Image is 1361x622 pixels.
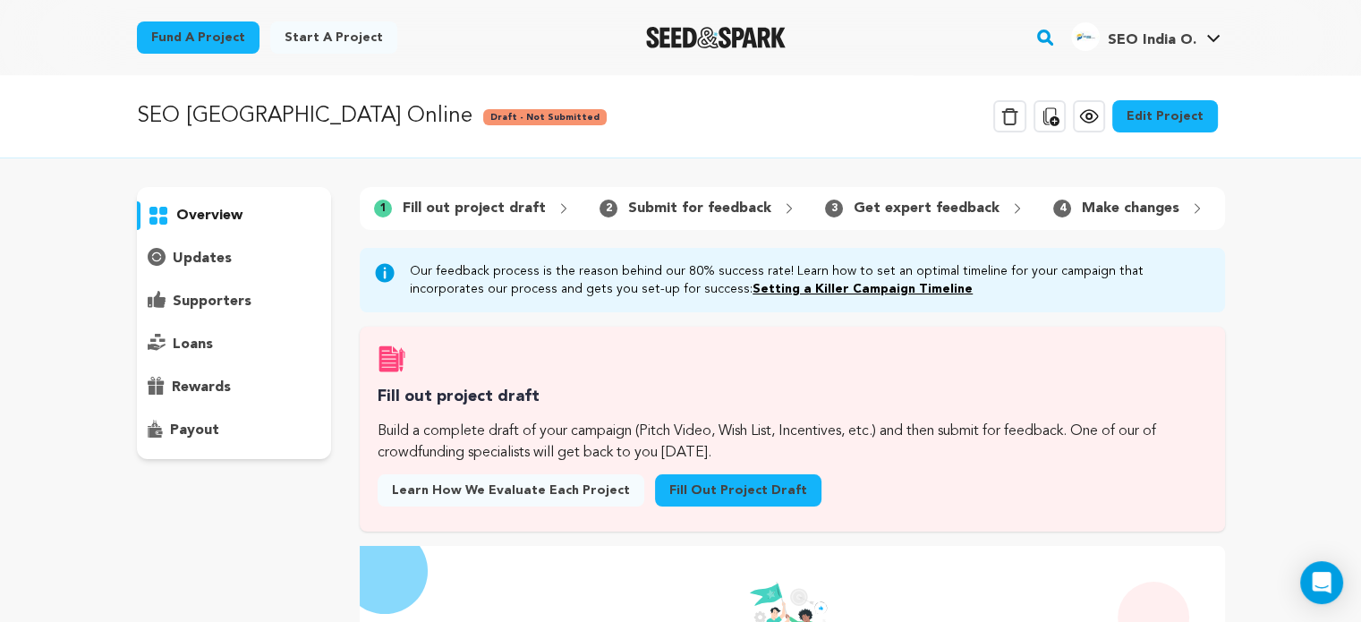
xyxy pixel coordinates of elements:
span: 3 [825,200,843,217]
p: SEO [GEOGRAPHIC_DATA] Online [137,100,472,132]
p: Get expert feedback [854,198,999,219]
a: Fill out project draft [655,474,821,507]
a: Fund a project [137,21,259,54]
button: overview [137,201,332,230]
a: Setting a Killer Campaign Timeline [753,283,973,295]
span: Draft - Not Submitted [483,109,607,125]
p: Our feedback process is the reason behind our 80% success rate! Learn how to set an optimal timel... [410,262,1210,298]
a: Seed&Spark Homepage [646,27,787,48]
button: supporters [137,287,332,316]
div: Open Intercom Messenger [1300,561,1343,604]
p: supporters [173,291,251,312]
span: 2 [600,200,617,217]
span: 4 [1053,200,1071,217]
a: Learn how we evaluate each project [378,474,644,507]
span: 1 [374,200,392,217]
button: rewards [137,373,332,402]
a: Edit Project [1112,100,1218,132]
p: overview [176,205,242,226]
button: updates [137,244,332,273]
a: Start a project [270,21,397,54]
p: updates [173,248,232,269]
span: Learn how we evaluate each project [392,481,630,499]
button: loans [137,330,332,359]
h3: Fill out project draft [378,384,1206,410]
p: Make changes [1082,198,1179,219]
a: SEO India O.'s Profile [1068,19,1224,51]
img: 65c104f0d0dbfaa6.jpg [1071,22,1100,51]
p: Submit for feedback [628,198,771,219]
p: Fill out project draft [403,198,546,219]
img: Seed&Spark Logo Dark Mode [646,27,787,48]
div: SEO India O.'s Profile [1071,22,1195,51]
span: SEO India O. [1107,33,1195,47]
p: rewards [172,377,231,398]
span: SEO India O.'s Profile [1068,19,1224,56]
button: payout [137,416,332,445]
p: payout [170,420,219,441]
p: Build a complete draft of your campaign (Pitch Video, Wish List, Incentives, etc.) and then submi... [378,421,1206,464]
p: loans [173,334,213,355]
